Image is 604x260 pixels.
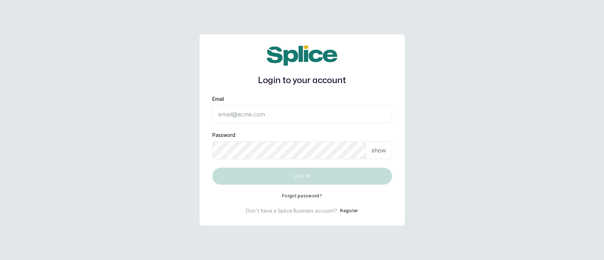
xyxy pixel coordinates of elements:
h1: Login to your account [212,74,392,87]
label: Password [212,132,235,139]
button: Log in [212,168,392,185]
p: show [372,146,386,155]
label: Email [212,96,224,103]
p: Don't have a Splice Business account? [246,207,337,214]
input: email@acme.com [212,105,392,123]
button: Forgot password? [282,193,322,199]
button: Register [340,207,358,214]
